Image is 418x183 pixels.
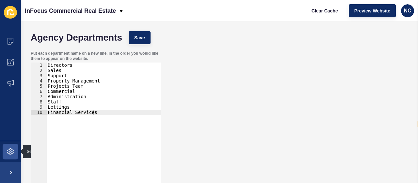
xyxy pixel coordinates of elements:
span: NC [404,8,411,14]
span: Clear Cache [312,8,338,14]
div: 9 [31,104,47,110]
button: Preview Website [349,4,396,17]
div: 2 [31,68,47,73]
div: Settings [27,149,41,154]
div: 8 [31,99,47,104]
button: Clear Cache [306,4,344,17]
div: 6 [31,89,47,94]
span: Save [134,34,145,41]
div: 10 [31,110,47,115]
div: 5 [31,83,47,89]
h1: Agency Departments [31,34,122,41]
button: Save [129,31,151,44]
div: 4 [31,78,47,83]
div: 1 [31,63,47,68]
span: Preview Website [354,8,390,14]
div: 3 [31,73,47,78]
label: Put each department name on a new line, in the order you would like them to appear on the website. [31,51,161,61]
p: InFocus Commercial Real Estate [25,3,116,19]
div: 7 [31,94,47,99]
